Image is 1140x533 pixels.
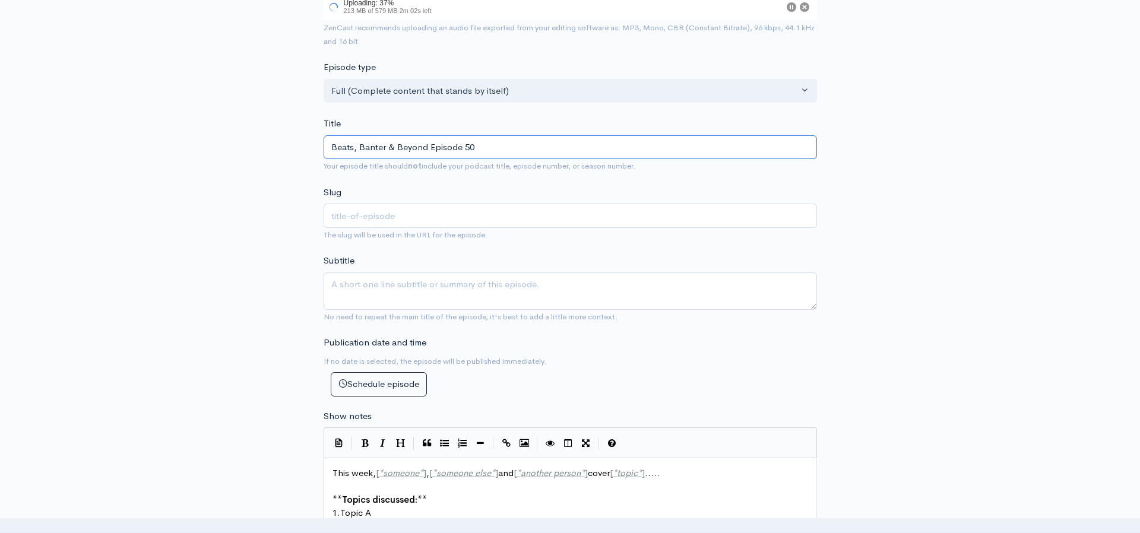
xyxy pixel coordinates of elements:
button: Insert Horizontal Line [471,434,489,452]
button: Heading [392,434,410,452]
button: Generic List [436,434,454,452]
i: | [413,437,414,450]
button: Markdown Guide [603,434,621,452]
button: Numbered List [454,434,471,452]
i: | [493,437,494,450]
div: Full (Complete content that stands by itself) [331,84,799,98]
span: [ [376,467,379,478]
span: ] [585,467,588,478]
input: What is the episode's title? [324,135,817,160]
span: Topic A [340,507,371,518]
button: Insert Image [515,434,533,452]
label: Slug [324,186,341,199]
small: ZenCast recommends uploading an audio file exported from your editing software as: MP3, Mono, CBR... [324,23,815,46]
label: Subtitle [324,254,354,268]
button: Italic [374,434,392,452]
button: Schedule episode [331,372,427,396]
label: Title [324,117,341,131]
span: [ [514,467,517,478]
i: | [598,437,600,450]
span: ] [642,467,645,478]
span: someone [383,467,419,478]
small: Your episode title should include your podcast title, episode number, or season number. [324,161,636,171]
span: [ [429,467,432,478]
small: The slug will be used in the URL for the episode. [324,230,487,240]
i: | [537,437,538,450]
span: Topics discussed: [342,494,417,505]
button: Bold [356,434,374,452]
span: 1. [332,507,340,518]
small: No need to repeat the main title of the episode, it's best to add a little more context. [324,312,617,322]
input: title-of-episode [324,204,817,228]
small: If no date is selected, the episode will be published immediately. [324,356,546,366]
span: 213 MB of 579 MB · 2m 02s left [344,7,432,14]
span: topic [617,467,638,478]
i: | [351,437,353,450]
button: Toggle Fullscreen [577,434,595,452]
button: Insert Show Notes Template [330,433,348,451]
span: someone else [436,467,491,478]
button: Cancel [800,2,809,12]
strong: not [408,161,422,171]
span: ] [423,467,426,478]
button: Quote [418,434,436,452]
label: Publication date and time [324,336,426,350]
label: Show notes [324,410,372,423]
button: Full (Complete content that stands by itself) [324,79,817,103]
button: Toggle Side by Side [559,434,577,452]
span: another person [521,467,581,478]
span: ] [495,467,498,478]
button: Create Link [498,434,515,452]
button: Pause [787,2,796,12]
span: [ [610,467,613,478]
button: Toggle Preview [541,434,559,452]
label: Episode type [324,61,376,74]
span: This week, , and cover ..... [332,467,660,478]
